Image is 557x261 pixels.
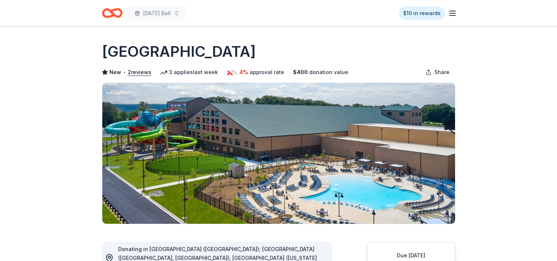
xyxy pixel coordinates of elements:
span: $ 400 [293,68,308,77]
h1: [GEOGRAPHIC_DATA] [102,41,256,62]
a: $10 in rewards [399,7,445,20]
span: Share [434,68,450,77]
button: 2reviews [128,68,151,77]
img: Image for Great Wolf Lodge [102,83,455,224]
span: 4% [239,68,248,77]
button: [DATE] Ball [128,6,186,21]
span: [DATE] Ball [143,9,171,18]
span: donation value [309,68,348,77]
span: • [123,69,126,75]
div: 3 applies last week [160,68,218,77]
span: approval rate [250,68,284,77]
span: New [109,68,121,77]
button: Share [420,65,455,80]
div: Due [DATE] [376,251,446,260]
a: Home [102,4,123,22]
